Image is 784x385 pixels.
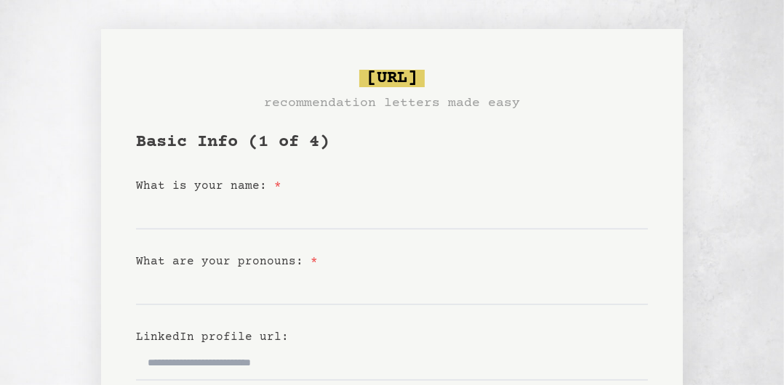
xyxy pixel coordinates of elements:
[359,70,425,87] span: [URL]
[136,179,281,192] label: What is your name:
[136,331,289,344] label: LinkedIn profile url:
[264,93,520,113] h3: recommendation letters made easy
[136,131,648,154] h1: Basic Info (1 of 4)
[136,255,318,268] label: What are your pronouns:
